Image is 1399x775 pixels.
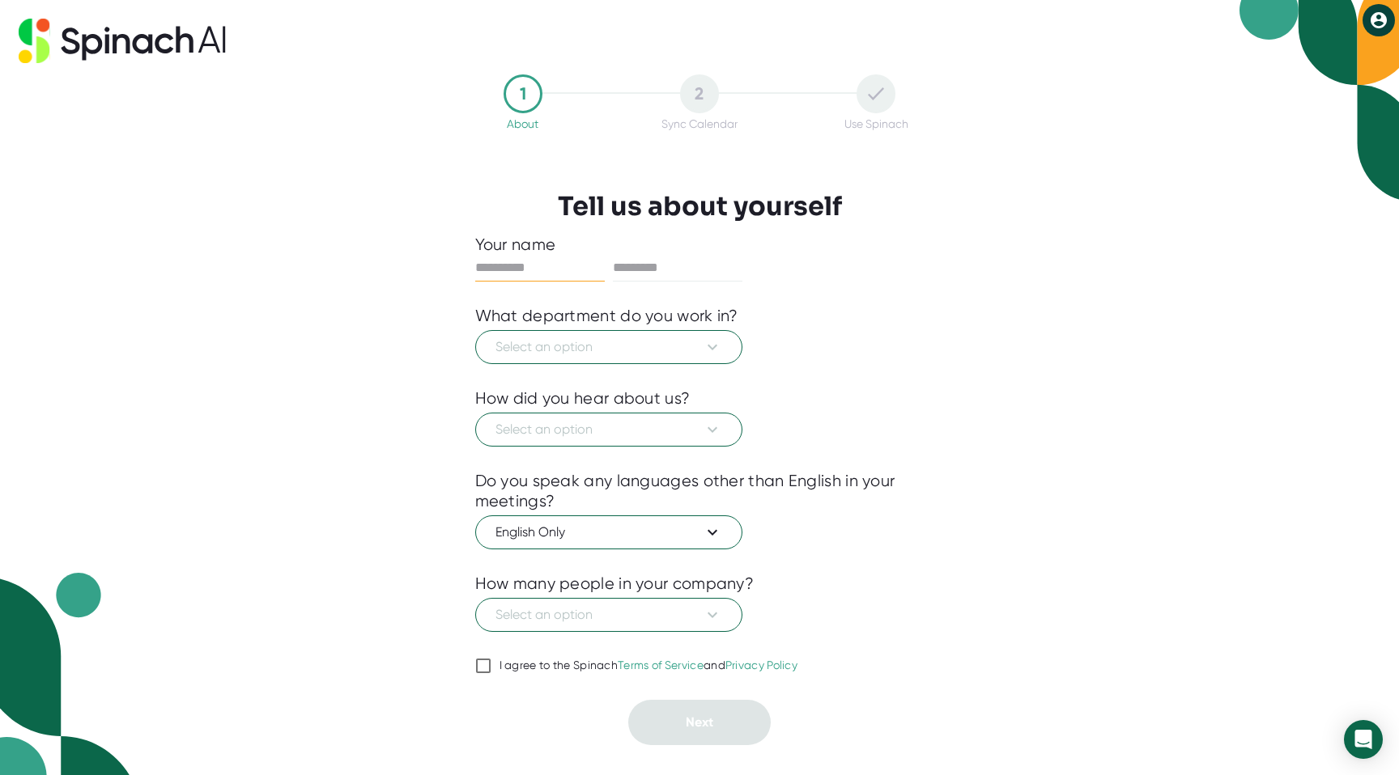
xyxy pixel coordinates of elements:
[475,598,742,632] button: Select an option
[475,574,755,594] div: How many people in your company?
[844,117,908,130] div: Use Spinach
[495,523,722,542] span: English Only
[628,700,771,745] button: Next
[680,74,719,113] div: 2
[495,605,722,625] span: Select an option
[661,117,738,130] div: Sync Calendar
[475,515,742,549] button: English Only
[725,659,797,671] a: Privacy Policy
[475,330,742,364] button: Select an option
[500,659,798,673] div: I agree to the Spinach and
[475,388,691,409] div: How did you hear about us?
[686,714,713,730] span: Next
[618,659,704,671] a: Terms of Service
[507,117,538,130] div: About
[475,235,925,255] div: Your name
[495,420,722,439] span: Select an option
[1344,720,1383,759] div: Open Intercom Messenger
[475,471,925,511] div: Do you speak any languages other than English in your meetings?
[504,74,542,113] div: 1
[475,306,738,326] div: What department do you work in?
[475,413,742,447] button: Select an option
[558,191,842,222] h3: Tell us about yourself
[495,337,722,357] span: Select an option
